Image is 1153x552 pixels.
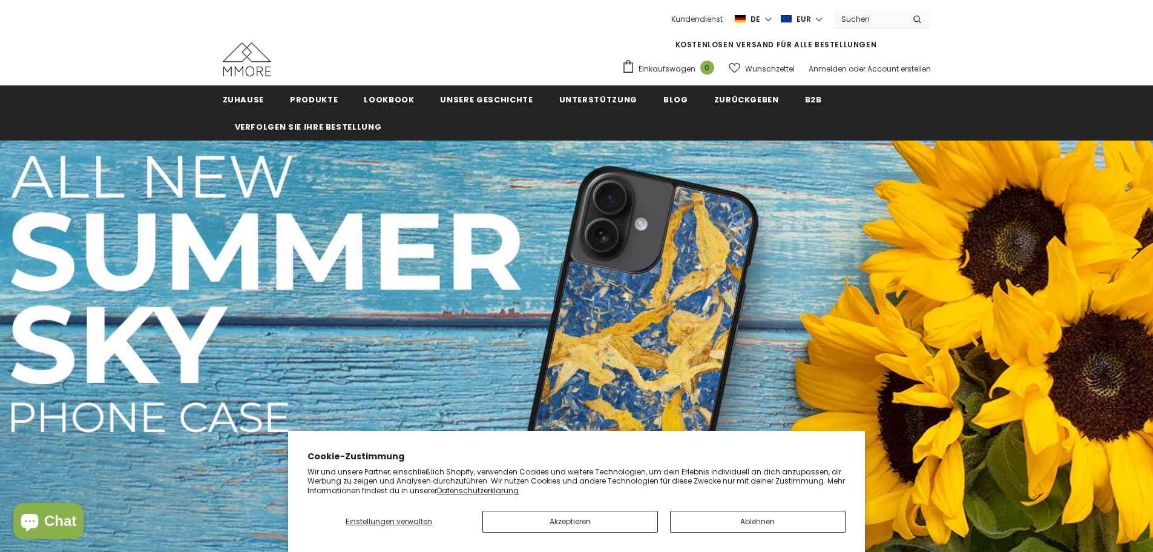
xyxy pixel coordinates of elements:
a: Zurückgeben [714,85,779,113]
a: Datenschutzerklärung [437,485,519,496]
span: Kundendienst [671,14,723,24]
span: Blog [663,94,688,105]
p: Wir und unsere Partner, einschließlich Shopify, verwenden Cookies und weitere Technologien, um de... [307,467,846,496]
a: Unsere Geschichte [440,85,533,113]
a: B2B [805,85,822,113]
span: Unterstützung [559,94,637,105]
a: Produkte [290,85,338,113]
h2: Cookie-Zustimmung [307,450,846,463]
inbox-online-store-chat: Onlineshop-Chat von Shopify [10,503,87,542]
span: Verfolgen Sie Ihre Bestellung [235,121,382,133]
span: Zuhause [223,94,264,105]
a: Lookbook [364,85,414,113]
a: Wunschzettel [729,58,795,79]
span: Einstellungen verwalten [346,516,432,527]
span: EUR [797,13,811,25]
a: Account erstellen [867,64,931,74]
button: Akzeptieren [482,511,658,533]
a: Anmelden [809,64,847,74]
img: MMORE Cases [223,42,271,76]
a: Blog [663,85,688,113]
span: Einkaufswagen [639,63,695,75]
span: oder [849,64,866,74]
span: B2B [805,94,822,105]
span: de [751,13,760,25]
a: Einkaufswagen 0 [622,59,720,78]
span: KOSTENLOSEN VERSAND FÜR ALLE BESTELLUNGEN [675,39,877,50]
a: Unterstützung [559,85,637,113]
span: Unsere Geschichte [440,94,533,105]
button: Einstellungen verwalten [307,511,470,533]
span: Lookbook [364,94,414,105]
img: i-lang-2.png [735,14,746,24]
input: Search Site [834,10,904,28]
a: Verfolgen Sie Ihre Bestellung [235,113,382,140]
span: Wunschzettel [745,63,795,75]
button: Ablehnen [670,511,846,533]
a: Zuhause [223,85,264,113]
span: Zurückgeben [714,94,779,105]
span: 0 [700,61,714,75]
span: Produkte [290,94,338,105]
